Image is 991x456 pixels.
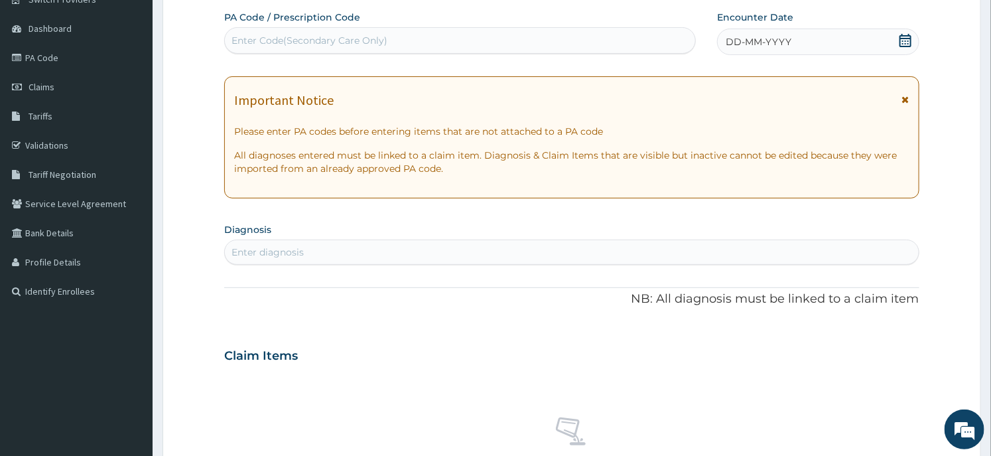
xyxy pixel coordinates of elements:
span: Tariffs [29,110,52,122]
span: Tariff Negotiation [29,169,96,181]
label: Diagnosis [224,223,271,236]
span: Dashboard [29,23,72,35]
div: Enter diagnosis [231,246,304,259]
label: PA Code / Prescription Code [224,11,360,24]
h1: Important Notice [234,93,334,108]
p: NB: All diagnosis must be linked to a claim item [224,291,919,308]
p: All diagnoses entered must be linked to a claim item. Diagnosis & Claim Items that are visible bu... [234,149,909,175]
h3: Claim Items [224,349,298,364]
p: Please enter PA codes before entering items that are not attached to a PA code [234,125,909,138]
label: Encounter Date [717,11,793,24]
span: DD-MM-YYYY [726,35,791,48]
div: Enter Code(Secondary Care Only) [231,34,387,47]
span: Claims [29,81,54,93]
